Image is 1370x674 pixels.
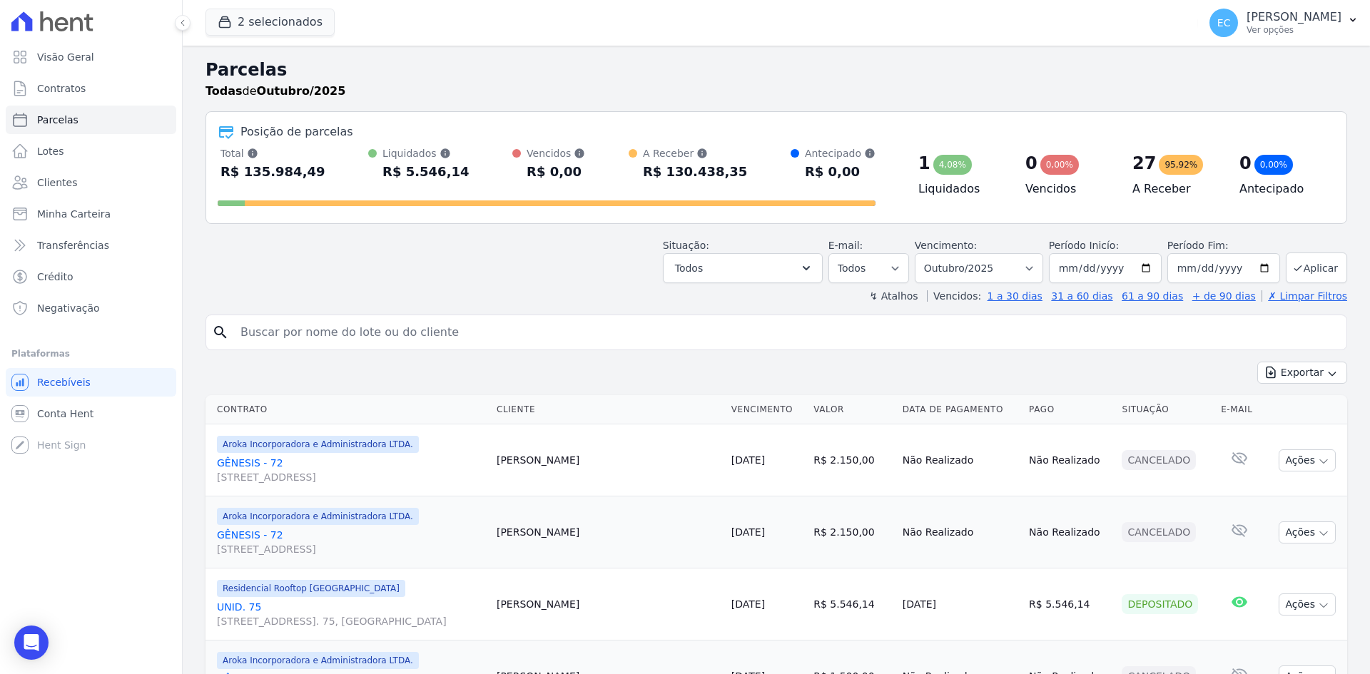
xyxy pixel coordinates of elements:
h4: A Receber [1132,180,1217,198]
span: Residencial Rooftop [GEOGRAPHIC_DATA] [217,580,405,597]
strong: Todas [205,84,243,98]
label: E-mail: [828,240,863,251]
input: Buscar por nome do lote ou do cliente [232,318,1341,347]
td: [PERSON_NAME] [491,496,726,568]
td: Não Realizado [897,424,1023,496]
span: Negativação [37,301,100,315]
button: Ações [1279,521,1336,543]
td: R$ 2.150,00 [808,496,896,568]
h4: Liquidados [918,180,1003,198]
a: [DATE] [731,454,765,466]
div: 95,92% [1159,155,1203,175]
td: Não Realizado [1023,496,1116,568]
div: 4,08% [933,155,972,175]
td: R$ 5.546,14 [808,568,896,640]
span: [STREET_ADDRESS] [217,542,485,556]
td: Não Realizado [897,496,1023,568]
span: Conta Hent [37,407,93,421]
a: Parcelas [6,106,176,134]
a: GÊNESIS - 72[STREET_ADDRESS] [217,528,485,556]
th: Vencimento [726,395,808,424]
span: [STREET_ADDRESS] [217,470,485,484]
span: Recebíveis [37,375,91,389]
div: R$ 130.438,35 [643,160,748,183]
span: Transferências [37,238,109,252]
span: Aroka Incorporadora e Administradora LTDA. [217,508,419,525]
span: Crédito [37,270,73,284]
div: 0 [1025,152,1037,175]
span: Parcelas [37,113,78,127]
label: ↯ Atalhos [869,290,918,302]
span: EC [1217,18,1231,28]
label: Vencidos: [927,290,981,302]
div: Posição de parcelas [240,123,353,141]
th: Valor [808,395,896,424]
div: Total [220,146,325,160]
span: Contratos [37,81,86,96]
a: 31 a 60 dias [1051,290,1112,302]
div: R$ 0,00 [805,160,876,183]
a: Recebíveis [6,368,176,397]
div: Plataformas [11,345,171,362]
div: A Receber [643,146,748,160]
label: Período Inicío: [1049,240,1119,251]
button: 2 selecionados [205,9,335,36]
label: Período Fim: [1167,238,1280,253]
th: Pago [1023,395,1116,424]
td: [DATE] [897,568,1023,640]
button: EC [PERSON_NAME] Ver opções [1198,3,1370,43]
div: 0,00% [1254,155,1293,175]
a: UNID. 75[STREET_ADDRESS]. 75, [GEOGRAPHIC_DATA] [217,600,485,628]
button: Todos [663,253,823,283]
div: Depositado [1122,594,1198,614]
a: Contratos [6,74,176,103]
a: [DATE] [731,526,765,538]
th: Data de Pagamento [897,395,1023,424]
div: Open Intercom Messenger [14,626,49,660]
td: [PERSON_NAME] [491,424,726,496]
span: Lotes [37,144,64,158]
p: Ver opções [1247,24,1341,36]
th: Situação [1116,395,1215,424]
td: R$ 5.546,14 [1023,568,1116,640]
button: Ações [1279,449,1336,471]
p: de [205,83,345,100]
td: Não Realizado [1023,424,1116,496]
a: Crédito [6,262,176,291]
a: Negativação [6,294,176,322]
a: Minha Carteira [6,200,176,228]
span: Aroka Incorporadora e Administradora LTDA. [217,652,419,669]
button: Ações [1279,593,1336,616]
th: E-mail [1215,395,1264,424]
div: Cancelado [1122,450,1196,470]
td: [PERSON_NAME] [491,568,726,640]
a: Visão Geral [6,43,176,71]
a: 1 a 30 dias [988,290,1042,302]
label: Situação: [663,240,709,251]
i: search [212,324,229,341]
span: Todos [675,260,703,277]
a: 61 a 90 dias [1122,290,1183,302]
div: R$ 5.546,14 [382,160,469,183]
h4: Vencidos [1025,180,1110,198]
div: 1 [918,152,930,175]
strong: Outubro/2025 [257,84,346,98]
div: R$ 135.984,49 [220,160,325,183]
a: GÊNESIS - 72[STREET_ADDRESS] [217,456,485,484]
span: [STREET_ADDRESS]. 75, [GEOGRAPHIC_DATA] [217,614,485,628]
button: Exportar [1257,362,1347,384]
span: Aroka Incorporadora e Administradora LTDA. [217,436,419,453]
span: Clientes [37,175,77,190]
a: [DATE] [731,598,765,610]
a: Conta Hent [6,399,176,428]
th: Contrato [205,395,491,424]
h2: Parcelas [205,57,1347,83]
h4: Antecipado [1239,180,1324,198]
label: Vencimento: [915,240,977,251]
a: Transferências [6,231,176,260]
div: 0 [1239,152,1252,175]
div: R$ 0,00 [527,160,585,183]
a: Lotes [6,137,176,165]
th: Cliente [491,395,726,424]
a: + de 90 dias [1192,290,1256,302]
